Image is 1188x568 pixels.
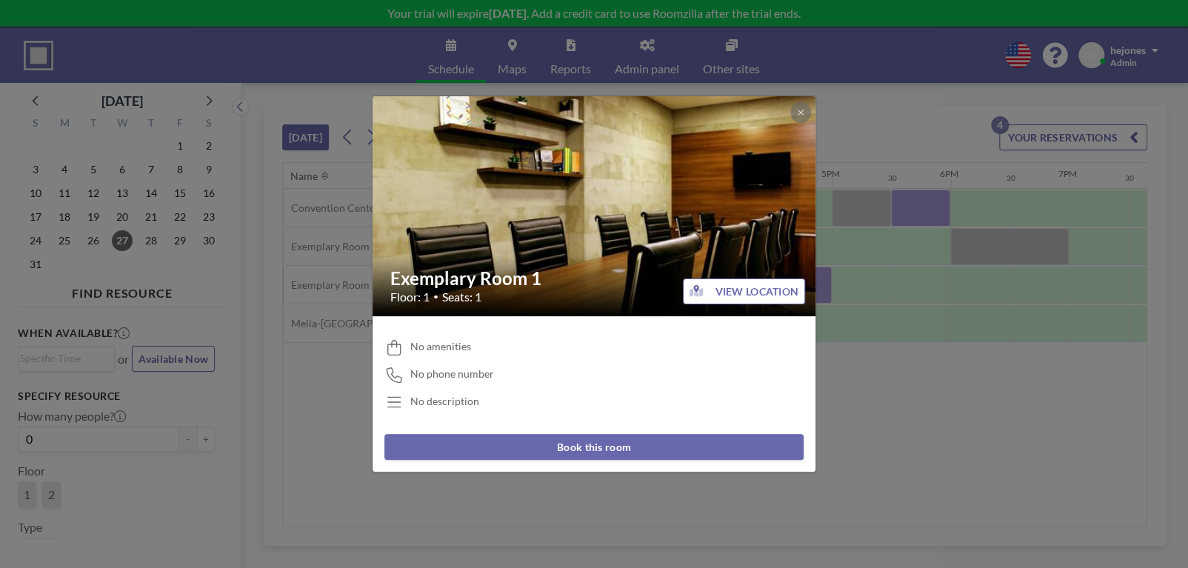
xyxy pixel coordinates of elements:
span: Seats: 1 [442,290,481,304]
img: 537.jpg [373,58,817,354]
button: VIEW LOCATION [683,278,805,304]
span: No amenities [410,340,471,353]
h2: Exemplary Room 1 [390,267,799,290]
span: No phone number [410,367,494,381]
div: No description [410,395,479,408]
span: Floor: 1 [390,290,430,304]
button: Book this room [384,434,804,460]
span: • [433,291,438,302]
